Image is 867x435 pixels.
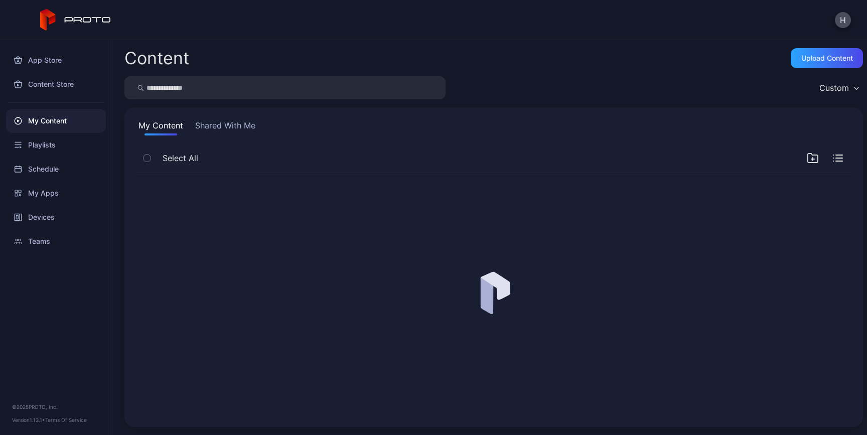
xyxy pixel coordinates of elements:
a: Teams [6,229,106,253]
span: Version 1.13.1 • [12,417,45,423]
a: Devices [6,205,106,229]
button: Custom [814,76,863,99]
a: Terms Of Service [45,417,87,423]
div: Upload Content [801,54,853,62]
a: My Content [6,109,106,133]
a: My Apps [6,181,106,205]
button: Upload Content [791,48,863,68]
button: My Content [136,119,185,135]
div: © 2025 PROTO, Inc. [12,403,100,411]
button: Shared With Me [193,119,257,135]
button: H [835,12,851,28]
span: Select All [163,152,198,164]
a: Content Store [6,72,106,96]
div: Content [124,50,189,67]
a: App Store [6,48,106,72]
div: Custom [819,83,849,93]
a: Schedule [6,157,106,181]
a: Playlists [6,133,106,157]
